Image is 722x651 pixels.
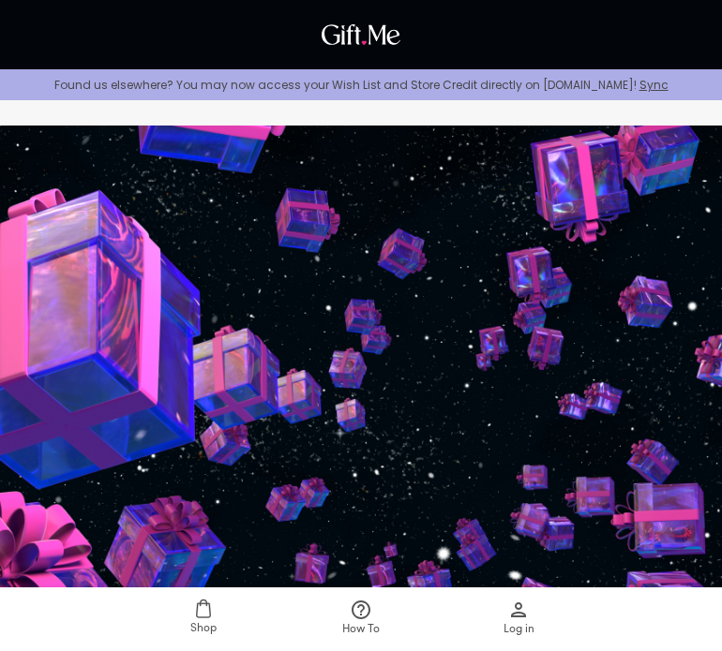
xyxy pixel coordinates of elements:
a: Log in [440,587,597,651]
a: Shop [125,587,282,651]
a: Sync [639,77,669,93]
span: Shop [190,620,217,638]
a: How To [282,587,440,651]
span: Log in [504,621,534,639]
span: How To [342,621,380,639]
p: Found us elsewhere? You may now access your Wish List and Store Credit directly on [DOMAIN_NAME]! [15,77,707,93]
img: GiftMe Logo [317,20,405,50]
